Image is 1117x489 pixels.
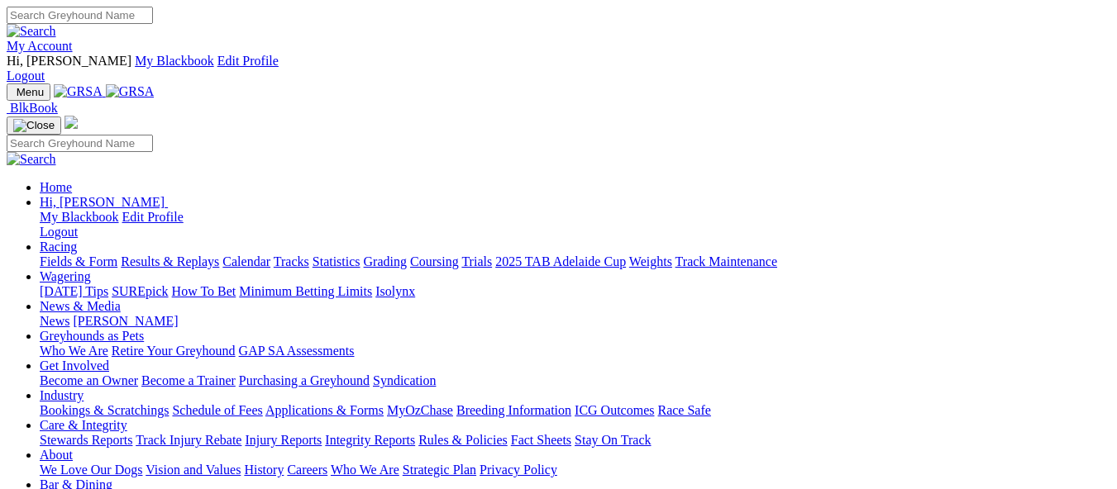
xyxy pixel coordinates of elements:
div: Care & Integrity [40,433,1110,448]
a: Applications & Forms [265,403,384,417]
a: Tracks [274,254,309,268]
a: [PERSON_NAME] [73,314,178,328]
a: Home [40,180,72,194]
a: Become a Trainer [141,373,236,387]
a: Edit Profile [217,54,279,68]
img: Search [7,152,56,167]
a: MyOzChase [387,403,453,417]
div: Greyhounds as Pets [40,344,1110,358]
a: Careers [287,463,327,477]
div: News & Media [40,314,1110,329]
a: My Blackbook [135,54,214,68]
div: Wagering [40,284,1110,299]
a: Statistics [313,254,360,268]
a: GAP SA Assessments [239,344,355,358]
a: Fact Sheets [511,433,571,447]
a: We Love Our Dogs [40,463,142,477]
a: History [244,463,284,477]
div: Industry [40,403,1110,418]
a: Logout [40,225,78,239]
a: Wagering [40,269,91,283]
a: [DATE] Tips [40,284,108,298]
a: Care & Integrity [40,418,127,432]
a: Breeding Information [456,403,571,417]
div: About [40,463,1110,477]
div: Racing [40,254,1110,269]
a: Calendar [222,254,270,268]
a: Integrity Reports [325,433,415,447]
div: Hi, [PERSON_NAME] [40,210,1110,240]
a: Racing [40,240,77,254]
div: My Account [7,54,1110,83]
a: Isolynx [375,284,415,298]
a: Stewards Reports [40,433,132,447]
a: Grading [364,254,407,268]
img: GRSA [54,84,103,99]
a: Fields & Form [40,254,117,268]
a: Track Injury Rebate [136,433,241,447]
a: Privacy Policy [480,463,557,477]
a: BlkBook [7,101,58,115]
span: BlkBook [10,101,58,115]
a: Who We Are [40,344,108,358]
a: Industry [40,388,84,402]
a: News & Media [40,299,121,313]
a: Purchasing a Greyhound [239,373,370,387]
a: Edit Profile [122,210,184,224]
a: Minimum Betting Limits [239,284,372,298]
a: Injury Reports [245,433,322,447]
a: 2025 TAB Adelaide Cup [495,254,626,268]
img: Search [7,24,56,39]
input: Search [7,7,153,24]
img: logo-grsa-white.png [64,116,78,129]
a: My Account [7,39,73,53]
div: Get Involved [40,373,1110,388]
a: Strategic Plan [403,463,476,477]
a: Results & Replays [121,254,219,268]
a: Trials [461,254,492,268]
a: Syndication [373,373,436,387]
a: My Blackbook [40,210,119,224]
a: Race Safe [657,403,710,417]
span: Hi, [PERSON_NAME] [7,54,131,68]
a: Stay On Track [575,433,651,447]
button: Toggle navigation [7,116,61,135]
input: Search [7,135,153,152]
a: SUREpick [112,284,168,298]
img: GRSA [106,84,155,99]
a: Vision and Values [146,463,241,477]
a: How To Bet [172,284,236,298]
a: Get Involved [40,358,109,373]
a: Who We Are [331,463,399,477]
a: Become an Owner [40,373,138,387]
a: Schedule of Fees [172,403,262,417]
a: ICG Outcomes [575,403,654,417]
a: Rules & Policies [418,433,508,447]
a: Hi, [PERSON_NAME] [40,195,168,209]
a: About [40,448,73,462]
span: Hi, [PERSON_NAME] [40,195,165,209]
a: Track Maintenance [675,254,777,268]
a: Logout [7,69,45,83]
a: News [40,314,69,328]
span: Menu [17,86,44,98]
a: Weights [629,254,672,268]
button: Toggle navigation [7,83,50,101]
a: Retire Your Greyhound [112,344,236,358]
a: Greyhounds as Pets [40,329,144,343]
a: Coursing [410,254,459,268]
img: Close [13,119,55,132]
a: Bookings & Scratchings [40,403,169,417]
